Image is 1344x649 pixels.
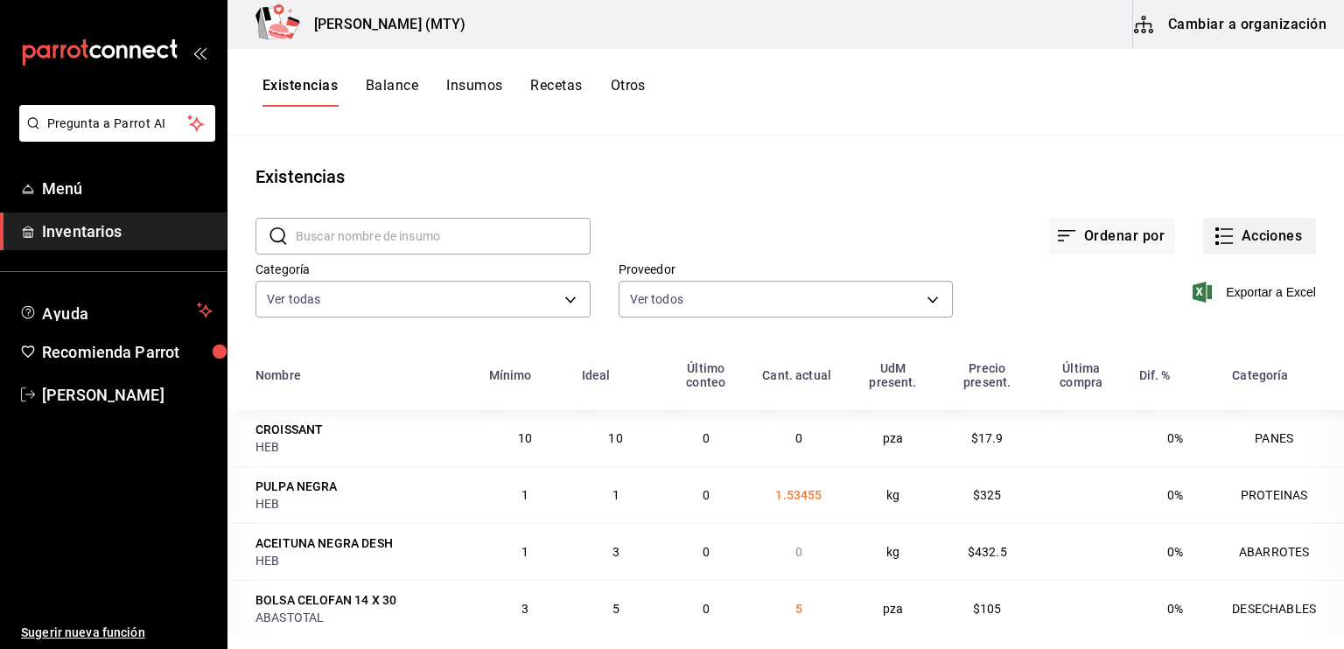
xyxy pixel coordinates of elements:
[530,77,582,107] button: Recetas
[521,602,528,616] span: 3
[42,340,213,364] span: Recomienda Parrot
[1221,523,1344,580] td: ABARROTES
[1221,466,1344,523] td: PROTEINAS
[795,602,802,616] span: 5
[1045,361,1117,389] div: Última compra
[1232,368,1288,382] div: Categoría
[968,545,1007,559] span: $432.5
[1167,545,1183,559] span: 0%
[630,290,683,308] span: Ver todos
[255,495,468,513] div: HEB
[1139,368,1171,382] div: Dif. %
[42,177,213,200] span: Menú
[971,431,1004,445] span: $17.9
[296,219,591,254] input: Buscar nombre de insumo
[1221,580,1344,637] td: DESECHABLES
[255,164,345,190] div: Existencias
[846,466,941,523] td: kg
[1203,218,1316,255] button: Acciones
[300,14,466,35] h3: [PERSON_NAME] (MTY)
[950,361,1024,389] div: Precio present.
[262,77,338,107] button: Existencias
[1049,218,1175,255] button: Ordenar por
[846,523,941,580] td: kg
[670,361,741,389] div: Último conteo
[846,580,941,637] td: pza
[612,545,619,559] span: 3
[612,602,619,616] span: 5
[366,77,418,107] button: Balance
[255,591,396,609] div: BOLSA CELOFAN 14 X 30
[795,545,802,559] span: 0
[1167,431,1183,445] span: 0%
[42,220,213,243] span: Inventarios
[255,478,338,495] div: PULPA NEGRA
[973,488,1002,502] span: $325
[1221,410,1344,466] td: PANES
[255,368,301,382] div: Nombre
[1167,602,1183,616] span: 0%
[521,488,528,502] span: 1
[255,552,468,569] div: HEB
[42,383,213,407] span: [PERSON_NAME]
[762,368,831,382] div: Cant. actual
[255,534,393,552] div: ACEITUNA NEGRA DESH
[255,609,468,626] div: ABASTOTAL
[703,488,710,502] span: 0
[267,290,320,308] span: Ver todas
[12,127,215,145] a: Pregunta a Parrot AI
[47,115,188,133] span: Pregunta a Parrot AI
[703,431,710,445] span: 0
[255,421,323,438] div: CROISSANT
[255,263,591,276] label: Categoría
[518,431,532,445] span: 10
[489,368,532,382] div: Mínimo
[1167,488,1183,502] span: 0%
[846,410,941,466] td: pza
[611,77,646,107] button: Otros
[1196,282,1316,303] button: Exportar a Excel
[262,77,646,107] div: navigation tabs
[703,602,710,616] span: 0
[42,300,190,321] span: Ayuda
[608,431,622,445] span: 10
[857,361,930,389] div: UdM present.
[619,263,954,276] label: Proveedor
[19,105,215,142] button: Pregunta a Parrot AI
[795,431,802,445] span: 0
[775,488,822,502] span: 1.53455
[21,624,213,642] span: Sugerir nueva función
[521,545,528,559] span: 1
[446,77,502,107] button: Insumos
[703,545,710,559] span: 0
[973,602,1002,616] span: $105
[582,368,611,382] div: Ideal
[612,488,619,502] span: 1
[192,45,206,59] button: open_drawer_menu
[255,438,468,456] div: HEB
